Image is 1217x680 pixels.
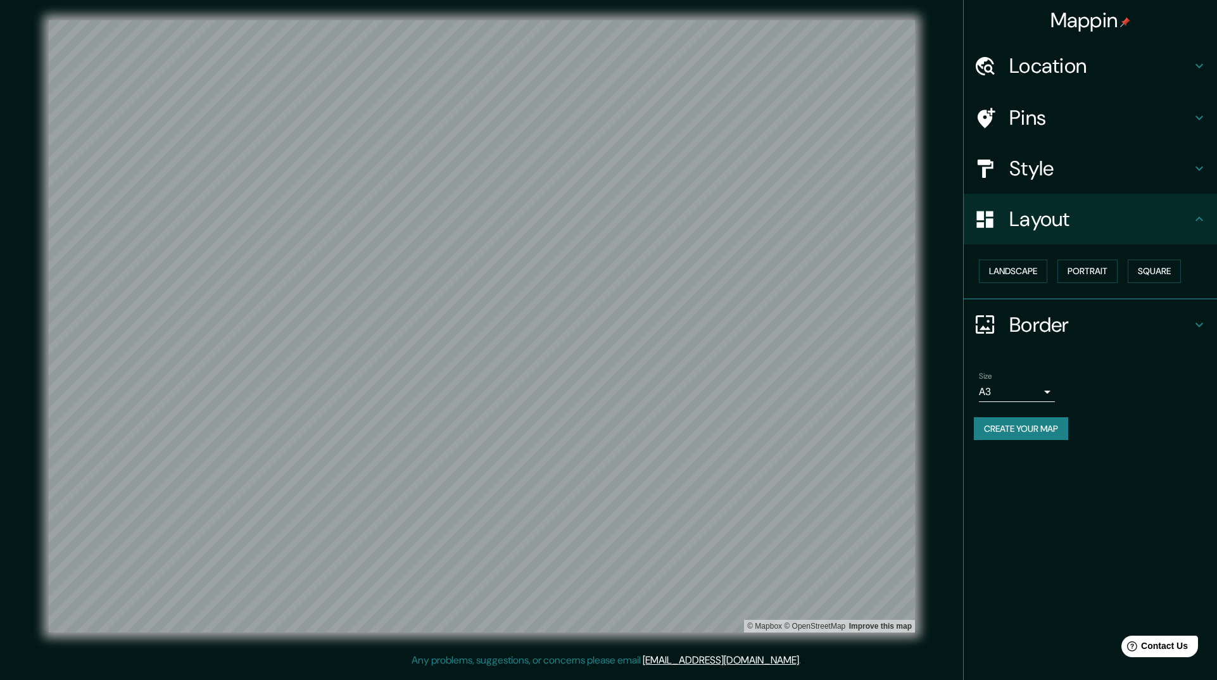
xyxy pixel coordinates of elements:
[1009,156,1192,181] h4: Style
[1009,206,1192,232] h4: Layout
[1009,53,1192,79] h4: Location
[1104,631,1203,666] iframe: Help widget launcher
[979,382,1055,402] div: A3
[849,622,912,631] a: Map feedback
[1057,260,1118,283] button: Portrait
[747,622,782,631] a: Mapbox
[979,370,992,381] label: Size
[412,653,801,668] p: Any problems, suggestions, or concerns please email .
[803,653,805,668] div: .
[784,622,845,631] a: OpenStreetMap
[964,92,1217,143] div: Pins
[974,417,1068,441] button: Create your map
[801,653,803,668] div: .
[964,299,1217,350] div: Border
[643,653,799,667] a: [EMAIL_ADDRESS][DOMAIN_NAME]
[964,194,1217,244] div: Layout
[1009,312,1192,337] h4: Border
[1120,17,1130,27] img: pin-icon.png
[964,41,1217,91] div: Location
[964,143,1217,194] div: Style
[979,260,1047,283] button: Landscape
[49,20,915,633] canvas: Map
[1050,8,1131,33] h4: Mappin
[1009,105,1192,130] h4: Pins
[1128,260,1181,283] button: Square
